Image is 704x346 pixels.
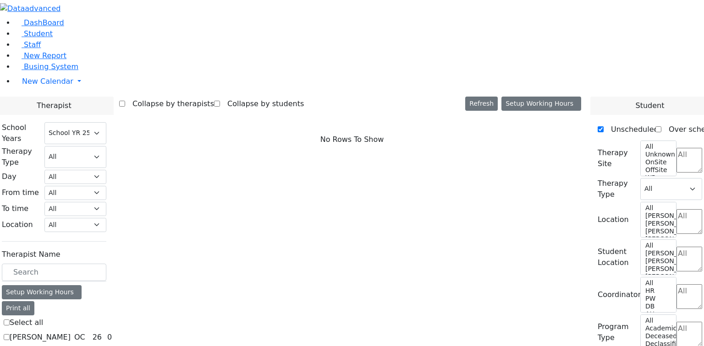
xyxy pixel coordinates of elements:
option: Deceased [644,332,671,340]
option: [PERSON_NAME] 3 [644,265,671,273]
label: Therapy Type [598,178,635,200]
option: All [644,204,671,212]
a: Student [15,29,53,38]
option: [PERSON_NAME] 5 [644,249,671,257]
span: Student [24,29,53,38]
a: Busing System [15,62,78,71]
a: DashBoard [15,18,64,27]
a: New Report [15,51,66,60]
span: New Calendar [22,77,73,86]
option: [PERSON_NAME] 5 [644,212,671,220]
textarea: Search [676,247,702,271]
button: Refresh [465,97,498,111]
div: 0 [105,332,114,343]
option: All [644,242,671,249]
option: AH [644,310,671,318]
label: Therapist Name [2,249,60,260]
div: Setup Working Hours [2,285,82,299]
label: Therapy Type [2,146,39,168]
input: Search [2,264,106,281]
label: Unscheduled [604,122,659,137]
option: [PERSON_NAME] 4 [644,257,671,265]
div: 26 [91,332,104,343]
option: OffSite [644,166,671,174]
option: All [644,279,671,287]
span: Student [635,100,664,111]
label: Program Type [598,321,635,343]
label: Therapy Site [598,147,635,169]
span: No Rows To Show [320,134,384,145]
option: [PERSON_NAME] 4 [644,220,671,227]
option: [PERSON_NAME] 2 [644,235,671,243]
span: Therapist [37,100,71,111]
option: [PERSON_NAME] 3 [644,227,671,235]
option: DB [644,303,671,310]
label: Location [598,214,629,225]
label: [PERSON_NAME] [10,332,71,343]
option: All [644,317,671,324]
label: School Years [2,122,39,144]
label: Location [2,219,33,230]
span: New Report [24,51,66,60]
option: PW [644,295,671,303]
div: OC [71,332,89,343]
button: Setup Working Hours [501,97,581,111]
span: Staff [24,40,41,49]
button: Print all [2,301,34,315]
textarea: Search [676,284,702,309]
span: Busing System [24,62,78,71]
a: New Calendar [15,72,704,91]
label: Select all [10,317,43,328]
option: [PERSON_NAME] 2 [644,273,671,281]
label: Collapse by therapists [125,97,214,111]
a: Staff [15,40,41,49]
textarea: Search [676,148,702,173]
option: OnSite [644,158,671,166]
label: Student Location [598,246,635,268]
textarea: Search [676,209,702,234]
label: Day [2,171,16,182]
label: Coordinator [598,289,641,300]
label: To time [2,203,28,214]
option: Unknown [644,151,671,158]
option: Academic Support [644,324,671,332]
option: All [644,143,671,151]
option: WP [644,174,671,182]
label: From time [2,187,39,198]
option: HR [644,287,671,295]
label: Collapse by students [220,97,304,111]
span: DashBoard [24,18,64,27]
